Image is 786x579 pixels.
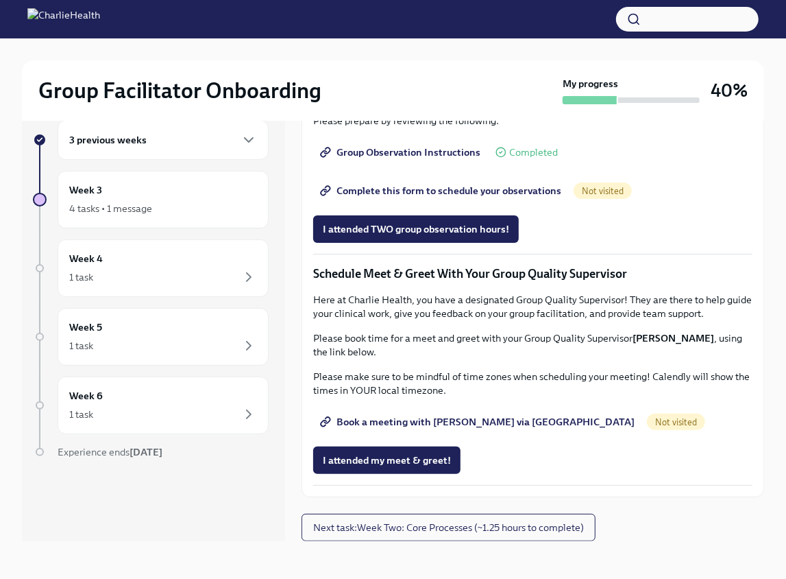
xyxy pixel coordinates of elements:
h6: Week 5 [69,320,102,335]
a: Week 61 task [33,377,269,434]
strong: My progress [563,77,618,91]
span: Not visited [574,186,632,196]
span: Completed [509,147,558,158]
span: Book a meeting with [PERSON_NAME] via [GEOGRAPHIC_DATA] [323,415,635,429]
h3: 40% [711,78,748,103]
button: Next task:Week Two: Core Processes (~1.25 hours to complete) [302,514,595,541]
button: I attended TWO group observation hours! [313,215,519,243]
button: I attended my meet & greet! [313,447,460,474]
a: Group Observation Instructions [313,139,490,166]
a: Complete this form to schedule your observations [313,177,571,204]
div: 1 task [69,270,93,284]
h6: Week 4 [69,251,103,266]
h6: 3 previous weeks [69,132,147,147]
p: Please make sure to be mindful of time zones when scheduling your meeting! Calendly will show the... [313,370,752,397]
h6: Week 3 [69,182,102,198]
span: I attended my meet & greet! [323,453,451,467]
div: 1 task [69,407,93,421]
h6: Week 6 [69,388,103,403]
span: I attended TWO group observation hours! [323,222,509,236]
img: CharlieHealth [27,8,100,30]
span: Not visited [647,417,705,427]
p: Here at Charlie Health, you have a designated Group Quality Supervisor! They are there to help gu... [313,293,752,320]
div: 1 task [69,339,93,353]
span: Group Observation Instructions [323,145,480,159]
span: Complete this form to schedule your observations [323,184,561,198]
a: Week 41 task [33,239,269,297]
strong: [DATE] [130,446,162,458]
p: Please prepare by reviewing the following: [313,114,752,128]
span: Experience ends [58,446,162,458]
a: Week 51 task [33,308,269,366]
a: Week 34 tasks • 1 message [33,171,269,228]
h2: Group Facilitator Onboarding [38,77,321,104]
div: 4 tasks • 1 message [69,202,152,215]
span: Next task : Week Two: Core Processes (~1.25 hours to complete) [313,521,584,534]
p: Schedule Meet & Greet With Your Group Quality Supervisor [313,265,752,282]
div: 3 previous weeks [58,120,269,160]
p: Please book time for a meet and greet with your Group Quality Supervisor , using the link below. [313,331,752,359]
a: Book a meeting with [PERSON_NAME] via [GEOGRAPHIC_DATA] [313,408,644,436]
strong: [PERSON_NAME] [633,332,714,344]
